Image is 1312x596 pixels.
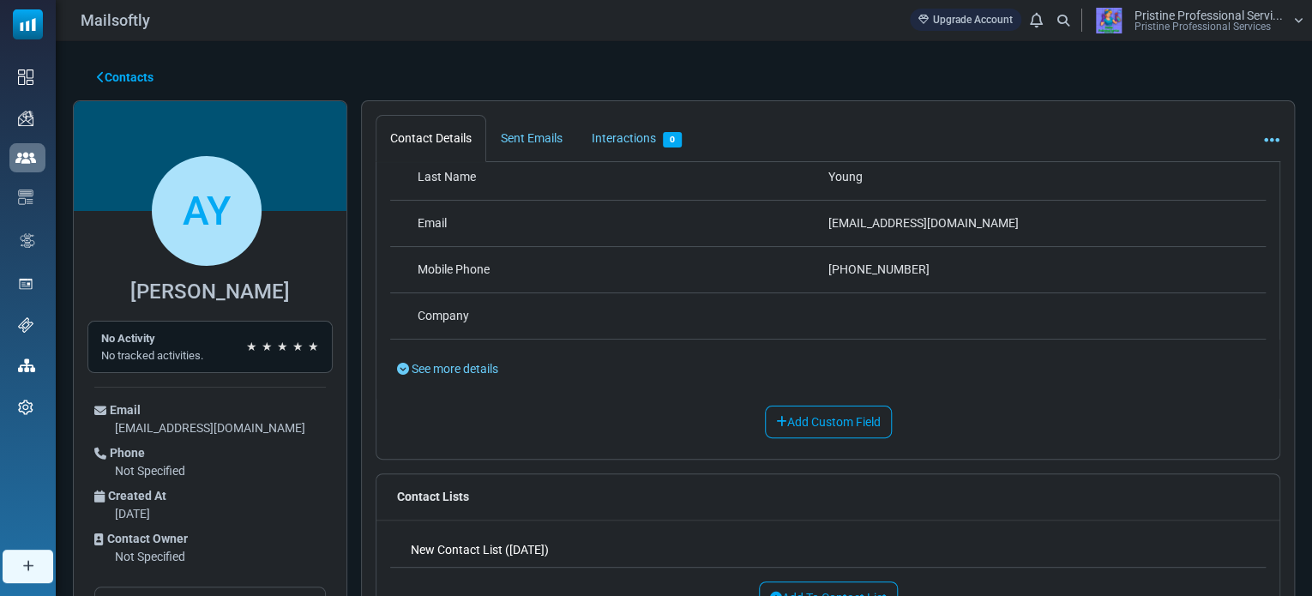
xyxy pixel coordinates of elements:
[81,9,150,32] span: Mailsoftly
[18,400,33,415] img: settings-icon.svg
[107,530,188,548] span: translation missing: en.translations.contact_owner
[308,338,319,356] span: ★
[418,307,828,325] div: Company
[13,9,43,39] img: mailsoftly_icon_blue_white.svg
[765,406,892,438] a: Add Custom Field
[376,115,486,162] a: Contact Details
[663,132,682,147] span: 0
[18,231,37,250] img: workflow.svg
[262,338,273,356] span: ★
[418,261,828,279] div: Mobile Phone
[292,338,304,356] span: ★
[418,214,828,232] div: Email
[115,462,326,480] div: Not Specified
[828,261,1239,279] div: [PHONE_NUMBER]
[15,152,36,164] img: contacts-icon-active.svg
[115,505,326,523] div: [DATE]
[1134,9,1283,21] span: Pristine Professional Servi...
[486,115,577,162] a: Sent Emails
[376,474,1279,520] p: Contact Lists
[1087,8,1303,33] a: User Logo Pristine Professional Servi... Pristine Professional Services
[18,190,33,205] img: email-templates-icon.svg
[152,156,262,266] span: AY
[828,168,1239,186] div: Young
[910,9,1021,31] a: Upgrade Account
[277,338,288,356] span: ★
[18,276,33,292] img: landing_pages.svg
[1134,21,1271,32] span: Pristine Professional Services
[18,111,33,126] img: campaigns-icon.png
[101,330,203,347] p: No Activity
[94,487,326,505] div: Created At
[18,317,33,333] img: support-icon.svg
[18,69,33,85] img: dashboard-icon.svg
[577,115,696,162] a: Interactions
[1087,8,1130,33] img: User Logo
[418,168,828,186] div: Last Name
[246,338,257,356] span: ★
[828,214,1239,232] div: [EMAIL_ADDRESS][DOMAIN_NAME]
[97,69,153,87] a: Contacts
[411,541,549,559] a: New Contact List ([DATE])
[412,362,498,376] span: See more details
[115,548,326,566] div: Not Specified
[101,347,203,364] p: No tracked activities.
[130,280,290,304] h4: [PERSON_NAME]
[115,419,326,437] div: [EMAIL_ADDRESS][DOMAIN_NAME]
[94,444,326,462] div: Phone
[94,401,326,419] div: Email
